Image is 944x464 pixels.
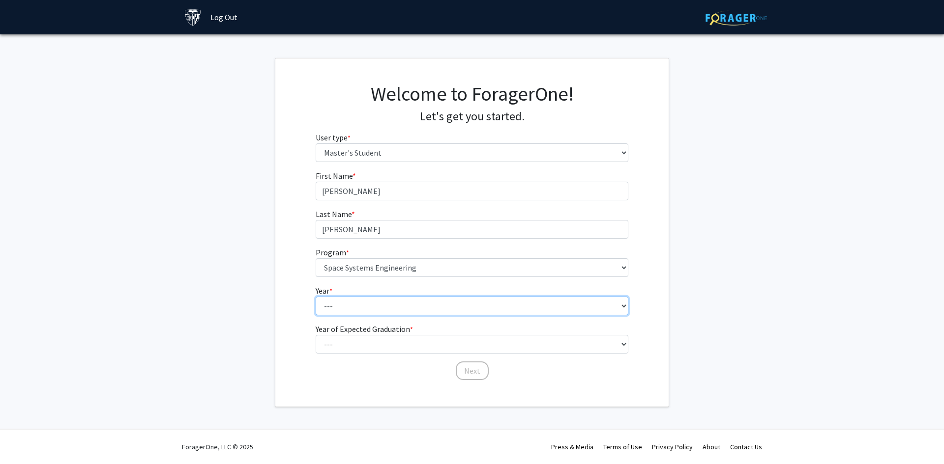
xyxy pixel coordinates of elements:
label: User type [316,132,351,143]
a: Terms of Use [603,442,642,451]
img: ForagerOne Logo [706,10,767,26]
label: Program [316,246,349,258]
span: Last Name [316,209,352,219]
a: Press & Media [551,442,593,451]
span: First Name [316,171,353,181]
a: Contact Us [730,442,762,451]
button: Next [456,361,489,380]
a: About [703,442,720,451]
img: Johns Hopkins University Logo [184,9,202,26]
a: Privacy Policy [652,442,693,451]
iframe: Chat [7,420,42,457]
label: Year [316,285,332,297]
div: ForagerOne, LLC © 2025 [182,430,253,464]
h4: Let's get you started. [316,109,629,124]
h1: Welcome to ForagerOne! [316,82,629,106]
label: Year of Expected Graduation [316,323,413,335]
